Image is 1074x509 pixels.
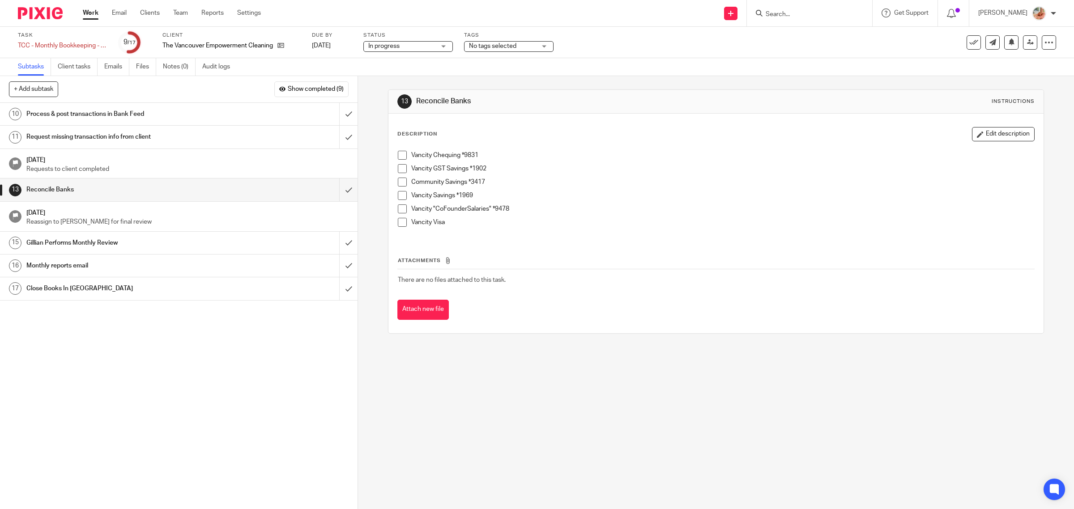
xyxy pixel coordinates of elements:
p: Description [397,131,437,138]
p: Vancity "CoFounderSalaries" *9478 [411,204,1035,213]
div: 9 [124,37,136,47]
button: Attach new file [397,300,449,320]
button: Show completed (9) [274,81,349,97]
h1: [DATE] [26,206,349,217]
h1: Request missing transaction info from client [26,130,229,144]
h1: Reconcile Banks [416,97,735,106]
a: Clients [140,8,160,17]
label: Due by [312,32,352,39]
button: Edit description [972,127,1035,141]
div: 10 [9,108,21,120]
label: Client [162,32,301,39]
img: Pixie [18,7,63,19]
div: TCC - Monthly Bookkeeping - May [18,41,107,50]
div: 11 [9,131,21,144]
h1: Gillian Performs Monthly Review [26,236,229,250]
a: Files [136,58,156,76]
small: /17 [128,40,136,45]
div: Instructions [992,98,1035,105]
a: Email [112,8,127,17]
span: No tags selected [469,43,516,49]
span: [DATE] [312,42,331,49]
span: Get Support [894,10,929,16]
a: Notes (0) [163,58,196,76]
input: Search [765,11,845,19]
div: 16 [9,259,21,272]
p: Community Savings *3417 [411,178,1035,187]
p: Vancity GST Savings *1902 [411,164,1035,173]
div: 13 [397,94,412,109]
img: MIC.jpg [1032,6,1046,21]
a: Audit logs [202,58,237,76]
span: Attachments [398,258,441,263]
div: 17 [9,282,21,295]
label: Tags [464,32,554,39]
button: + Add subtask [9,81,58,97]
span: There are no files attached to this task. [398,277,506,283]
p: Requests to client completed [26,165,349,174]
a: Work [83,8,98,17]
div: 15 [9,237,21,249]
p: The Vancouver Empowerment Cleaning Coop [162,41,273,50]
h1: Process & post transactions in Bank Feed [26,107,229,121]
p: Vancity Visa [411,218,1035,227]
h1: Reconcile Banks [26,183,229,196]
a: Reports [201,8,224,17]
p: [PERSON_NAME] [978,8,1027,17]
a: Team [173,8,188,17]
h1: [DATE] [26,153,349,165]
a: Settings [237,8,261,17]
h1: Close Books In [GEOGRAPHIC_DATA] [26,282,229,295]
label: Task [18,32,107,39]
h1: Monthly reports email [26,259,229,272]
div: 13 [9,184,21,196]
a: Subtasks [18,58,51,76]
p: Vancity Chequing *9831 [411,151,1035,160]
span: Show completed (9) [288,86,344,93]
a: Client tasks [58,58,98,76]
p: Reassign to [PERSON_NAME] for final review [26,217,349,226]
a: Emails [104,58,129,76]
p: Vancity Savings *1969 [411,191,1035,200]
label: Status [363,32,453,39]
span: In progress [368,43,400,49]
